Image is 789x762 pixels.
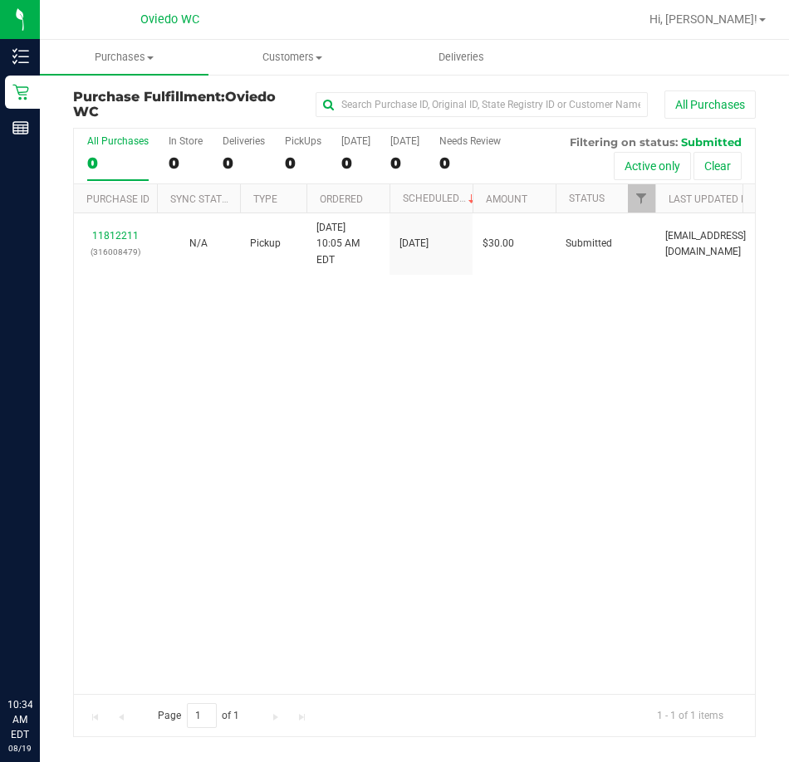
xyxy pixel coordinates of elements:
button: All Purchases [664,90,756,119]
div: 0 [169,154,203,173]
div: [DATE] [390,135,419,147]
span: Oviedo WC [73,89,276,120]
span: Pickup [250,236,281,252]
button: N/A [189,236,208,252]
a: Last Updated By [669,193,752,205]
div: 0 [223,154,265,173]
button: Active only [614,152,691,180]
div: 0 [439,154,501,173]
span: Oviedo WC [140,12,199,27]
span: Not Applicable [189,237,208,249]
div: 0 [341,154,370,173]
iframe: Resource center [17,629,66,679]
div: 0 [390,154,419,173]
span: Purchases [40,50,208,65]
input: Search Purchase ID, Original ID, State Registry ID or Customer Name... [316,92,648,117]
button: Clear [693,152,742,180]
inline-svg: Reports [12,120,29,136]
p: 08/19 [7,742,32,755]
span: [DATE] 10:05 AM EDT [316,220,380,268]
span: Submitted [566,236,612,252]
div: [DATE] [341,135,370,147]
input: 1 [187,703,217,729]
h3: Purchase Fulfillment: [73,90,301,119]
div: 0 [87,154,149,173]
a: Deliveries [377,40,546,75]
inline-svg: Retail [12,84,29,100]
span: Customers [209,50,376,65]
span: $30.00 [483,236,514,252]
div: In Store [169,135,203,147]
div: Needs Review [439,135,501,147]
div: Deliveries [223,135,265,147]
a: Customers [208,40,377,75]
a: Purchases [40,40,208,75]
a: Purchase ID [86,193,149,205]
p: (316008479) [84,244,147,260]
span: Deliveries [416,50,507,65]
a: Amount [486,193,527,205]
p: 10:34 AM EDT [7,697,32,742]
inline-svg: Inventory [12,48,29,65]
span: Hi, [PERSON_NAME]! [649,12,757,26]
a: Filter [628,184,655,212]
a: Scheduled [403,193,478,204]
iframe: Resource center unread badge [49,627,69,647]
a: Ordered [320,193,363,205]
span: Filtering on status: [570,135,678,149]
a: Sync Status [170,193,234,205]
div: 0 [285,154,321,173]
div: PickUps [285,135,321,147]
a: Type [253,193,277,205]
span: Submitted [681,135,742,149]
a: Status [569,193,605,204]
span: Page of 1 [144,703,253,729]
span: 1 - 1 of 1 items [644,703,737,728]
div: All Purchases [87,135,149,147]
span: [DATE] [399,236,429,252]
a: 11812211 [92,230,139,242]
